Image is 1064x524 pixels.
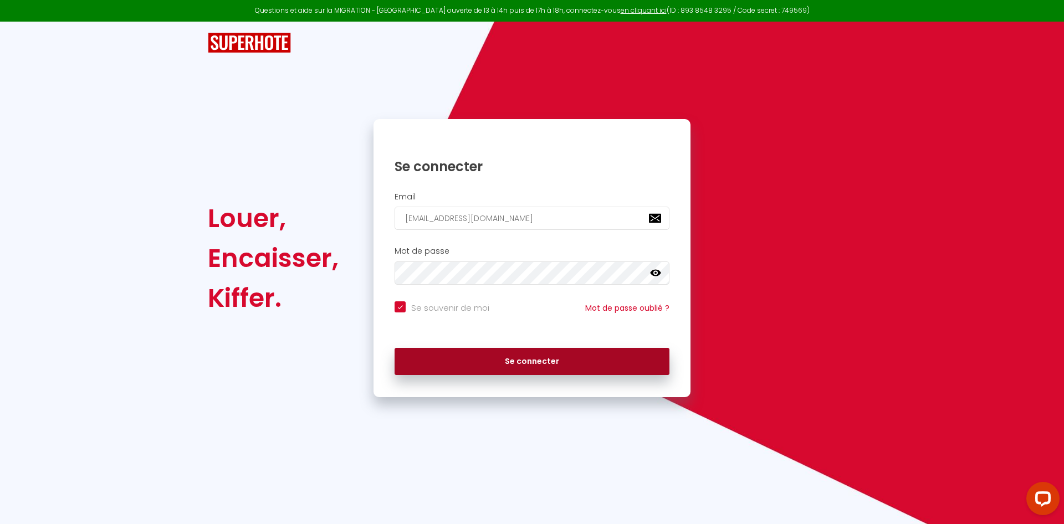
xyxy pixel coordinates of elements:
[208,198,339,238] div: Louer,
[395,246,669,256] h2: Mot de passe
[395,158,669,175] h1: Se connecter
[395,207,669,230] input: Ton Email
[621,6,667,15] a: en cliquant ici
[208,238,339,278] div: Encaisser,
[585,302,669,314] a: Mot de passe oublié ?
[395,348,669,376] button: Se connecter
[395,192,669,202] h2: Email
[1017,477,1064,524] iframe: LiveChat chat widget
[208,33,291,53] img: SuperHote logo
[208,278,339,318] div: Kiffer.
